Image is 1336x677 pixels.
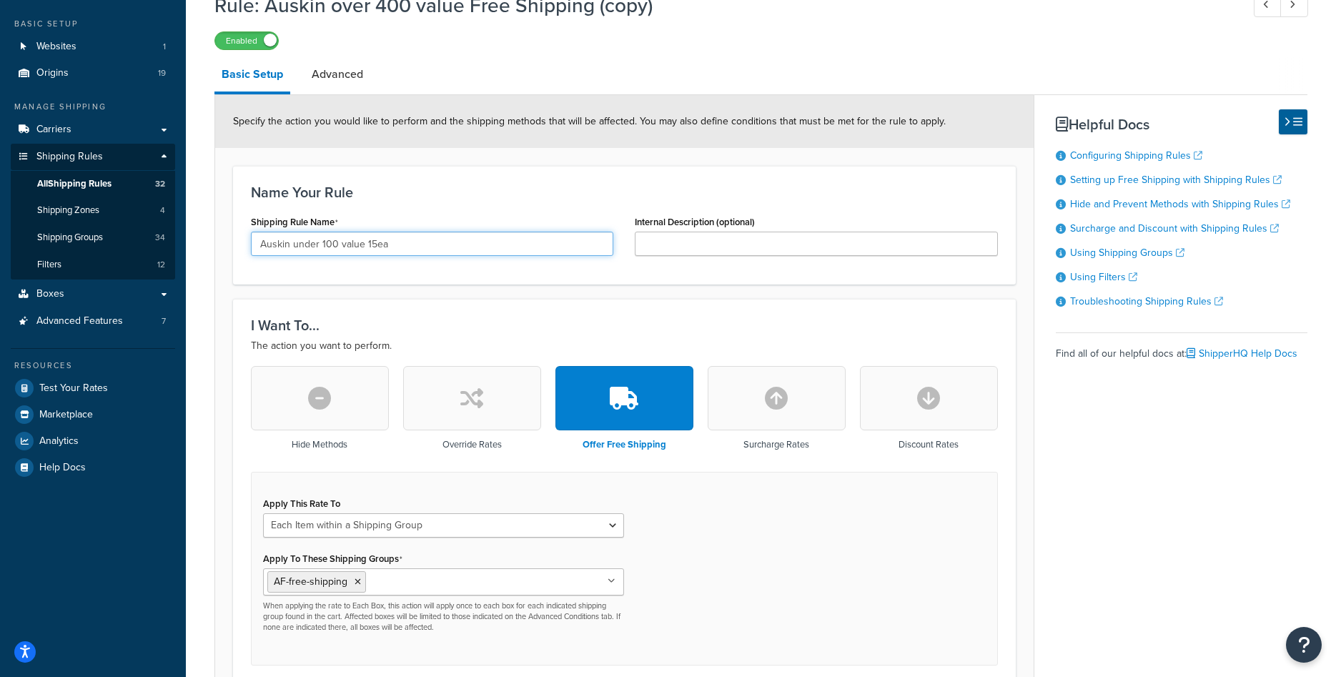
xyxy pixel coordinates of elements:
[11,18,175,30] div: Basic Setup
[251,217,338,228] label: Shipping Rule Name
[11,455,175,480] a: Help Docs
[263,498,340,509] label: Apply This Rate To
[39,462,86,474] span: Help Docs
[11,428,175,454] a: Analytics
[36,124,71,136] span: Carriers
[160,204,165,217] span: 4
[1187,346,1297,361] a: ShipperHQ Help Docs
[1279,109,1307,134] button: Hide Help Docs
[11,101,175,113] div: Manage Shipping
[11,308,175,335] a: Advanced Features7
[11,281,175,307] a: Boxes
[1070,197,1290,212] a: Hide and Prevent Methods with Shipping Rules
[899,440,959,450] h3: Discount Rates
[162,315,166,327] span: 7
[11,144,175,170] a: Shipping Rules
[233,114,946,129] span: Specify the action you would like to perform and the shipping methods that will be affected. You ...
[251,317,998,333] h3: I Want To...
[11,360,175,372] div: Resources
[36,151,103,163] span: Shipping Rules
[251,337,998,355] p: The action you want to perform.
[36,315,123,327] span: Advanced Features
[36,67,69,79] span: Origins
[39,435,79,448] span: Analytics
[1070,172,1282,187] a: Setting up Free Shipping with Shipping Rules
[214,57,290,94] a: Basic Setup
[11,144,175,280] li: Shipping Rules
[1070,245,1184,260] a: Using Shipping Groups
[11,224,175,251] li: Shipping Groups
[263,553,402,565] label: Apply To These Shipping Groups
[635,217,755,227] label: Internal Description (optional)
[263,601,624,633] p: When applying the rate to Each Box, this action will apply once to each box for each indicated sh...
[274,574,347,589] span: AF-free-shipping
[155,232,165,244] span: 34
[251,184,998,200] h3: Name Your Rule
[11,308,175,335] li: Advanced Features
[11,197,175,224] a: Shipping Zones4
[36,288,64,300] span: Boxes
[442,440,502,450] h3: Override Rates
[11,375,175,401] a: Test Your Rates
[11,60,175,87] a: Origins19
[39,382,108,395] span: Test Your Rates
[1070,221,1279,236] a: Surcharge and Discount with Shipping Rules
[215,32,278,49] label: Enabled
[37,178,112,190] span: All Shipping Rules
[1056,332,1307,364] div: Find all of our helpful docs at:
[158,67,166,79] span: 19
[157,259,165,271] span: 12
[11,197,175,224] li: Shipping Zones
[11,34,175,60] li: Websites
[305,57,370,92] a: Advanced
[11,117,175,143] a: Carriers
[1070,294,1223,309] a: Troubleshooting Shipping Rules
[37,204,99,217] span: Shipping Zones
[1070,270,1137,285] a: Using Filters
[163,41,166,53] span: 1
[39,409,93,421] span: Marketplace
[11,224,175,251] a: Shipping Groups34
[11,252,175,278] a: Filters12
[1070,148,1202,163] a: Configuring Shipping Rules
[1056,117,1307,132] h3: Helpful Docs
[11,252,175,278] li: Filters
[583,440,666,450] h3: Offer Free Shipping
[36,41,76,53] span: Websites
[11,34,175,60] a: Websites1
[37,232,103,244] span: Shipping Groups
[1286,627,1322,663] button: Open Resource Center
[743,440,809,450] h3: Surcharge Rates
[155,178,165,190] span: 32
[11,171,175,197] a: AllShipping Rules32
[11,402,175,428] a: Marketplace
[11,60,175,87] li: Origins
[37,259,61,271] span: Filters
[292,440,347,450] h3: Hide Methods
